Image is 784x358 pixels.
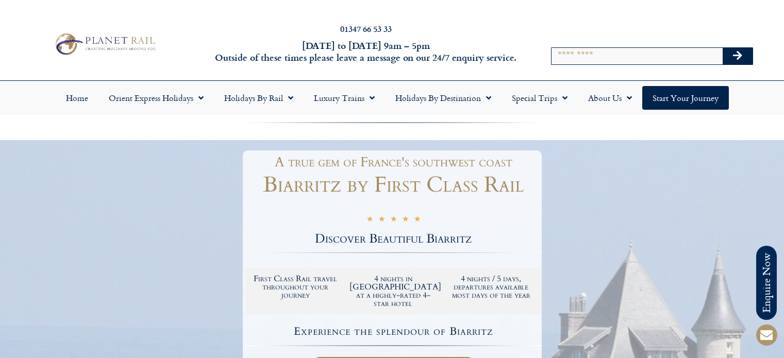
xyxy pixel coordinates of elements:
h1: A true gem of France's southwest coast [251,156,537,169]
h6: [DATE] to [DATE] 9am – 5pm Outside of these times please leave a message on our 24/7 enquiry serv... [212,40,520,64]
h4: Experience the splendour of Biarritz [247,326,540,337]
h2: 4 nights / 5 days, departures available most days of the year [447,275,535,299]
i: ★ [414,214,421,226]
i: ★ [390,214,397,226]
a: Home [56,86,98,110]
button: Search [723,48,753,64]
a: About Us [578,86,642,110]
h1: Biarritz by First Class Rail [245,174,542,196]
a: Orient Express Holidays [98,86,214,110]
h2: 4 nights in [GEOGRAPHIC_DATA] at a highly-rated 4-star hotel [349,275,437,308]
a: 01347 66 53 33 [340,23,392,35]
i: ★ [402,214,409,226]
i: ★ [378,214,385,226]
i: ★ [366,214,373,226]
h2: Discover Beautiful Biarritz [245,233,542,245]
div: 5/5 [366,213,421,226]
img: Planet Rail Train Holidays Logo [51,31,158,57]
a: Special Trips [502,86,578,110]
a: Start your Journey [642,86,729,110]
a: Holidays by Rail [214,86,304,110]
a: Luxury Trains [304,86,385,110]
nav: Menu [5,86,779,110]
a: Holidays by Destination [385,86,502,110]
h2: First Class Rail travel throughout your journey [252,275,340,299]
